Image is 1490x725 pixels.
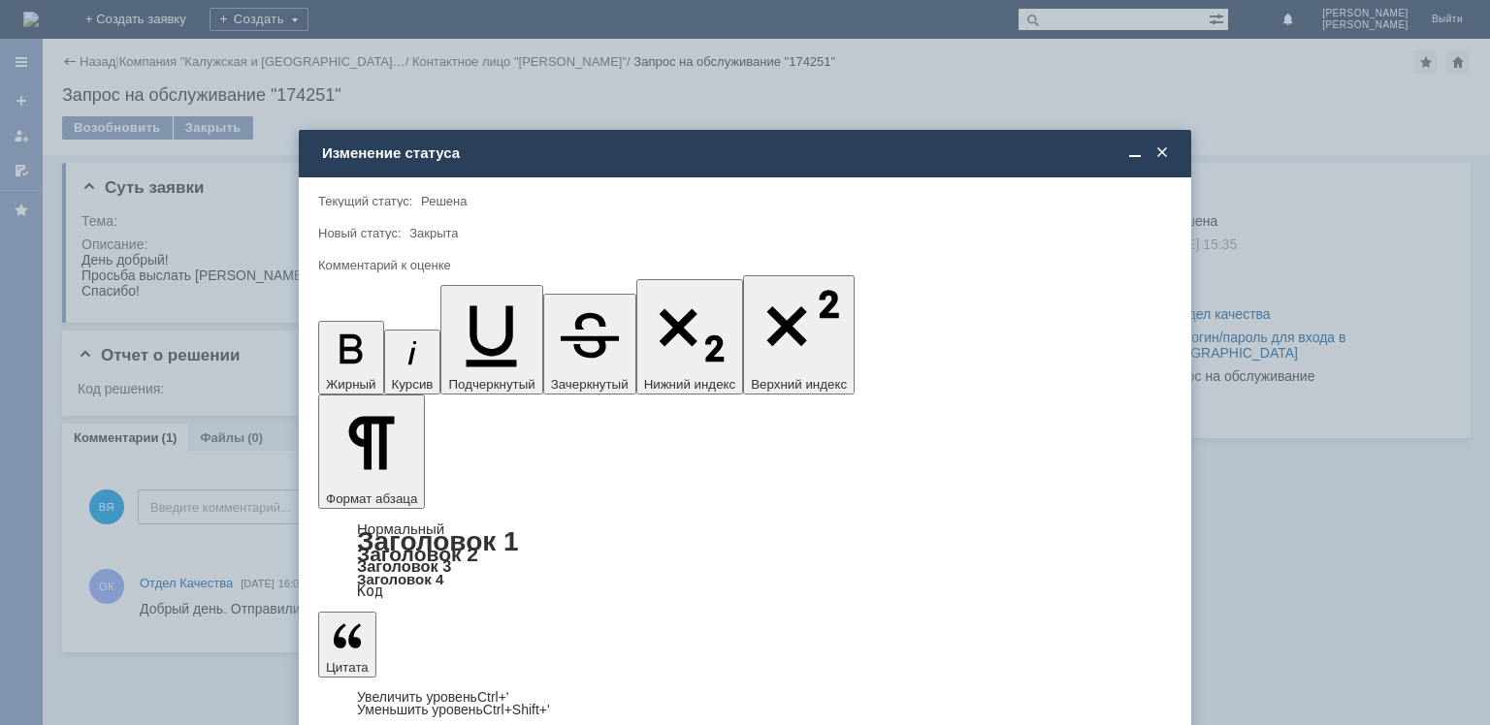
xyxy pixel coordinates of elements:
span: Зачеркнутый [551,377,629,392]
span: Курсив [392,377,434,392]
span: Формат абзаца [326,491,417,506]
button: Подчеркнутый [440,285,542,394]
button: Нижний индекс [636,279,744,394]
button: Формат абзаца [318,394,425,509]
button: Курсив [384,330,441,394]
a: Нормальный [357,520,444,537]
a: Decrease [357,702,550,717]
span: Свернуть (Ctrl + M) [1125,144,1145,162]
button: Верхний индекс [743,275,855,394]
a: Код [357,583,383,600]
span: Ctrl+' [477,689,509,705]
div: Формат абзаца [318,522,1172,598]
span: Решена [421,194,467,208]
a: Заголовок 4 [357,571,443,587]
span: Закрыта [409,226,458,240]
span: Подчеркнутый [448,377,534,392]
button: Жирный [318,321,384,394]
div: Изменение статуса [322,144,1172,162]
label: Новый статус: [318,226,402,240]
a: Заголовок 1 [357,526,519,556]
span: Верхний индекс [751,377,847,392]
div: Комментарий к оценке [318,259,1168,271]
label: Текущий статус: [318,194,412,208]
button: Зачеркнутый [543,294,636,394]
span: Ctrl+Shift+' [483,702,550,717]
div: Цитата [318,691,1172,716]
span: Нижний индекс [644,377,736,392]
span: Закрыть [1152,144,1172,162]
span: Цитата [326,660,369,675]
a: Increase [357,689,509,705]
button: Цитата [318,612,376,678]
a: Заголовок 2 [357,543,478,565]
span: Жирный [326,377,376,392]
a: Заголовок 3 [357,557,451,575]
